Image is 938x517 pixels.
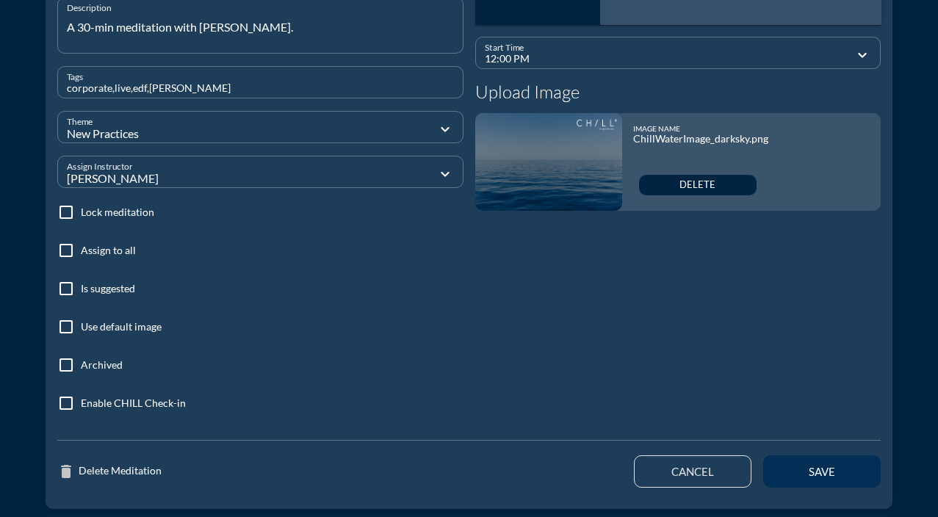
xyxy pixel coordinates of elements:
h4: Upload Image [475,82,881,103]
label: Enable CHILL Check-in [81,396,186,411]
input: Start Time [485,50,851,68]
i: expand_more [436,120,454,138]
label: Assign to all [81,243,136,258]
div: cancel [660,465,725,478]
div: Image name [633,124,768,133]
textarea: Description [67,15,463,53]
a: Delete Meditation [57,463,162,480]
div: save [789,465,855,478]
button: save [763,455,881,488]
button: delete [639,175,757,195]
label: Lock meditation [81,205,154,220]
label: Use default image [81,319,162,334]
span: delete [679,179,715,191]
div: New Practices [67,127,360,140]
img: 1751847433739_ChillWaterImage_darksky.png [475,113,622,211]
i: expand_more [854,46,871,64]
div: [PERSON_NAME] [67,172,360,185]
i: delete [57,463,79,480]
input: Tags [67,79,454,98]
label: Archived [81,358,123,372]
div: ChillWaterImage_darksky.png [633,133,768,145]
i: expand_more [436,165,454,183]
button: cancel [634,455,751,488]
label: Is suggested [81,281,135,296]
